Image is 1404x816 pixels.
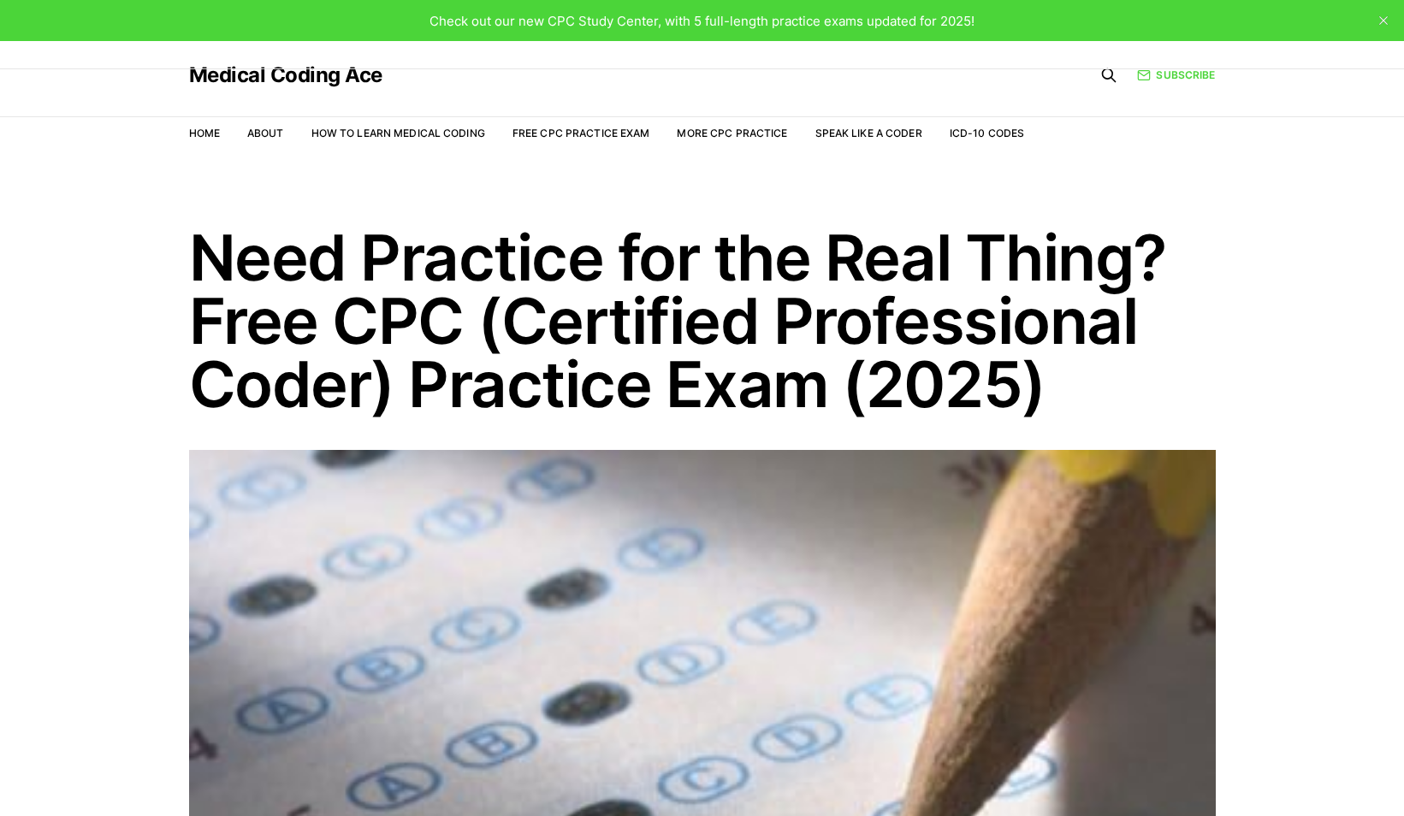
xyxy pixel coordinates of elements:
a: Medical Coding Ace [189,65,382,86]
a: How to Learn Medical Coding [311,127,485,139]
button: close [1370,7,1397,34]
a: About [247,127,284,139]
a: Subscribe [1137,67,1215,83]
a: Free CPC Practice Exam [512,127,650,139]
h1: Need Practice for the Real Thing? Free CPC (Certified Professional Coder) Practice Exam (2025) [189,226,1216,416]
a: ICD-10 Codes [950,127,1024,139]
a: More CPC Practice [677,127,787,139]
span: Check out our new CPC Study Center, with 5 full-length practice exams updated for 2025! [429,13,975,29]
iframe: portal-trigger [1125,732,1404,816]
a: Speak Like a Coder [815,127,922,139]
a: Home [189,127,220,139]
